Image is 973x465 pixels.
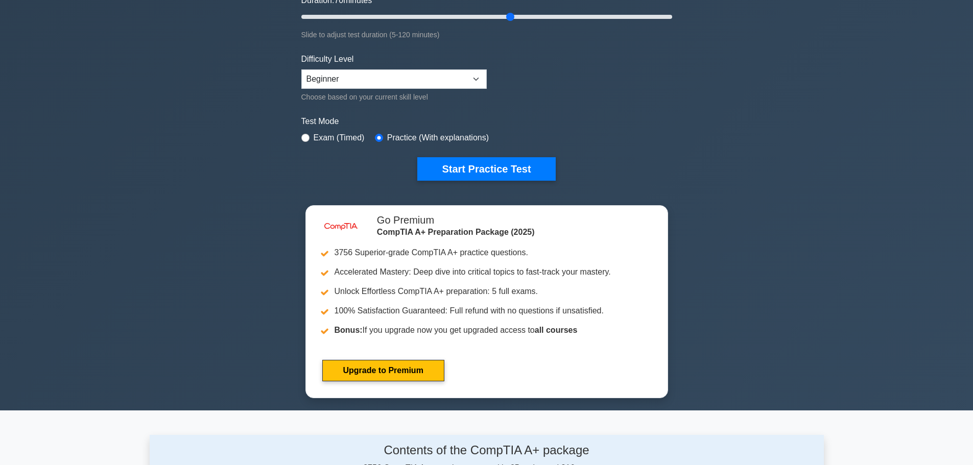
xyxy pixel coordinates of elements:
label: Practice (With explanations) [387,132,489,144]
label: Test Mode [301,115,672,128]
div: Slide to adjust test duration (5-120 minutes) [301,29,672,41]
h4: Contents of the CompTIA A+ package [246,443,727,458]
button: Start Practice Test [417,157,555,181]
div: Choose based on your current skill level [301,91,487,103]
label: Difficulty Level [301,53,354,65]
label: Exam (Timed) [314,132,365,144]
a: Upgrade to Premium [322,360,444,381]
